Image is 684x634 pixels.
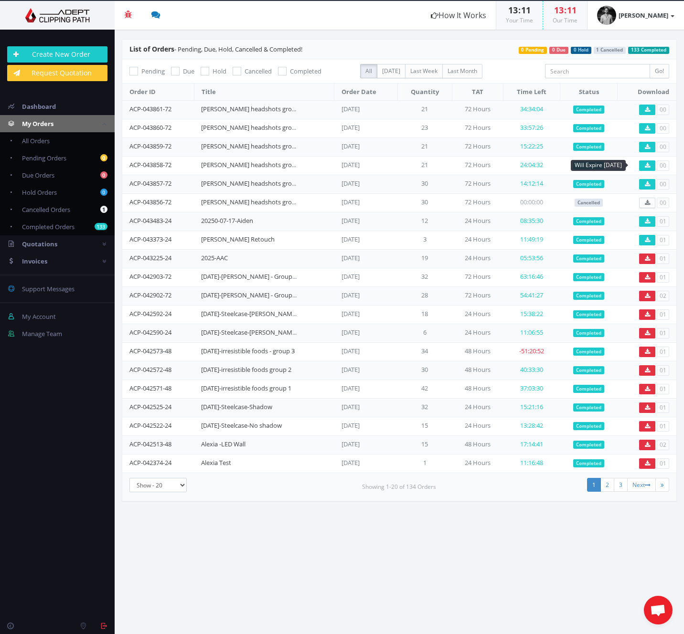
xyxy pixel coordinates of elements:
span: Completed [573,217,604,226]
td: 15 [397,435,452,454]
a: ACP-042572-48 [129,365,171,374]
td: 42 [397,380,452,398]
th: Time Left [503,84,560,101]
td: 48 Hours [452,380,503,398]
a: [PERSON_NAME] Retouch [201,235,275,243]
a: 2 [600,478,614,492]
td: 30 [397,175,452,193]
a: Next [627,478,656,492]
img: Adept Graphics [7,8,107,22]
td: 48 Hours [452,435,503,454]
td: 24 Hours [452,398,503,417]
span: 0 Pending [519,47,547,54]
span: Completed [573,106,604,114]
span: 0 Hold [571,47,591,54]
span: : [564,4,567,16]
span: Quotations [22,240,57,248]
td: 30 [397,193,452,212]
a: ACP-043373-24 [129,235,171,243]
span: Completed [573,236,604,244]
a: ACP-042513-48 [129,440,171,448]
a: Alexia Test [201,458,231,467]
td: [DATE] [334,380,398,398]
td: 72 Hours [452,193,503,212]
span: Due Orders [22,171,54,180]
td: 72 Hours [452,137,503,156]
span: Cancelled [575,199,603,207]
td: [DATE] [334,435,398,454]
span: Invoices [22,257,47,265]
td: 33:57:26 [503,119,560,137]
a: [DATE]-Steelcase-No shadow [201,421,282,430]
span: Pending [141,67,165,75]
span: All Orders [22,137,50,145]
a: 2025-AAC [201,254,228,262]
th: Download [618,84,676,101]
td: 6 [397,324,452,342]
td: 32 [397,398,452,417]
span: Hold Orders [22,188,57,197]
span: Completed [573,441,604,449]
span: Completed [573,292,604,300]
td: 11:49:19 [503,231,560,249]
span: 133 Completed [628,47,669,54]
a: ACP-042374-24 [129,458,171,467]
img: 2a7d9c1af51d56f28e318c858d271b03 [597,6,616,25]
input: Search [545,64,650,78]
span: 13 [554,4,564,16]
th: Order Date [334,84,398,101]
span: Cancelled Orders [22,205,70,214]
a: 1 [587,478,601,492]
td: 72 Hours [452,268,503,286]
a: ACP-042590-24 [129,328,171,337]
span: Completed [573,366,604,375]
td: 15:21:16 [503,398,560,417]
a: [PERSON_NAME] headshots group 4 [201,123,304,132]
a: [DATE]-[PERSON_NAME] - Group 2 [201,272,297,281]
span: Completed [573,124,604,133]
a: ACP-043225-24 [129,254,171,262]
td: [DATE] [334,100,398,119]
span: 13 [508,4,518,16]
th: Title [194,84,334,101]
td: 24:04:32 [503,156,560,175]
small: Your Time [506,16,533,24]
td: 11:16:48 [503,454,560,473]
a: [DATE]-Steelcase-Shadow [201,402,272,411]
td: 72 Hours [452,286,503,305]
td: 37:03:30 [503,380,560,398]
a: ACP-043861-72 [129,105,171,113]
span: Completed [573,143,604,151]
td: 24 Hours [452,417,503,435]
span: Cancelled [245,67,272,75]
th: TAT [452,84,503,101]
a: ACP-042522-24 [129,421,171,430]
a: ACP-043856-72 [129,198,171,206]
td: 11:06:55 [503,324,560,342]
td: 19 [397,249,452,268]
a: [PERSON_NAME] headshots group 5 [201,105,304,113]
span: - Pending, Due, Hold, Cancelled & Completed! [129,45,302,53]
a: Request Quotation [7,65,107,81]
td: 34 [397,342,452,361]
span: Completed [573,329,604,338]
span: Completed [573,180,604,189]
a: Alexia -LED Wall [201,440,246,448]
td: -51:20:52 [503,342,560,361]
span: Pending Orders [22,154,66,162]
a: [DATE]-Steelcase-[PERSON_NAME]-group 2 [201,309,321,318]
td: 40:33:30 [503,361,560,380]
td: 14:12:14 [503,175,560,193]
td: [DATE] [334,231,398,249]
td: 48 Hours [452,361,503,380]
td: 72 Hours [452,156,503,175]
a: 20250-07-17-Aiden [201,216,253,225]
span: Completed [573,310,604,319]
div: Open chat [644,596,673,624]
td: 72 Hours [452,100,503,119]
span: Completed [573,348,604,356]
a: ACP-042903-72 [129,272,171,281]
td: 63:16:46 [503,268,560,286]
td: 13:28:42 [503,417,560,435]
span: Dashboard [22,102,56,111]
